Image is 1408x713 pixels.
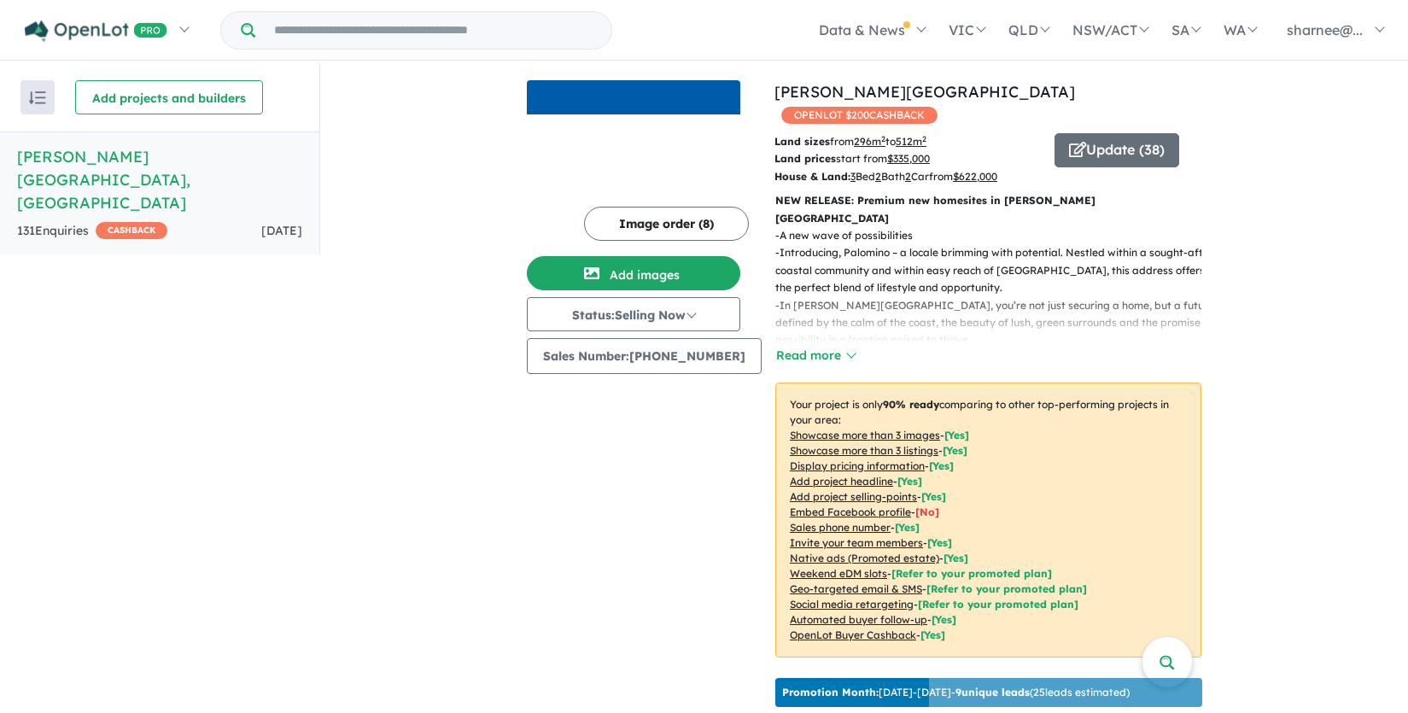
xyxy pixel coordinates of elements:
[790,459,925,472] u: Display pricing information
[922,134,926,143] sup: 2
[782,685,1130,700] p: [DATE] - [DATE] - ( 25 leads estimated)
[790,506,911,518] u: Embed Facebook profile
[527,256,740,290] button: Add images
[29,91,46,104] img: sort.svg
[926,582,1087,595] span: [Refer to your promoted plan]
[774,150,1042,167] p: start from
[944,429,969,441] span: [ Yes ]
[527,338,762,374] button: Sales Number:[PHONE_NUMBER]
[790,475,893,488] u: Add project headline
[1055,133,1179,167] button: Update (38)
[775,346,856,365] button: Read more
[75,80,263,114] button: Add projects and builders
[775,244,1215,296] p: - Introducing, Palomino – a locale brimming with potential. Nestled within a sought-after coastal...
[790,444,938,457] u: Showcase more than 3 listings
[774,152,836,165] b: Land prices
[955,686,1030,698] b: 9 unique leads
[775,297,1215,349] p: - In [PERSON_NAME][GEOGRAPHIC_DATA], you’re not just securing a home, but a future defined by the...
[774,170,850,183] b: House & Land:
[774,168,1042,185] p: Bed Bath Car from
[918,598,1078,611] span: [Refer to your promoted plan]
[896,135,926,148] u: 512 m
[17,221,167,242] div: 131 Enquir ies
[932,613,956,626] span: [Yes]
[790,552,939,564] u: Native ads (Promoted estate)
[915,506,939,518] span: [ No ]
[790,567,887,580] u: Weekend eDM slots
[953,170,997,183] u: $ 622,000
[790,582,922,595] u: Geo-targeted email & SMS
[584,207,749,241] button: Image order (8)
[929,459,954,472] span: [ Yes ]
[774,82,1075,102] a: [PERSON_NAME][GEOGRAPHIC_DATA]
[775,383,1201,657] p: Your project is only comparing to other top-performing projects in your area: - - - - - - - - - -...
[881,134,885,143] sup: 2
[527,297,740,331] button: Status:Selling Now
[790,536,923,549] u: Invite your team members
[790,598,914,611] u: Social media retargeting
[943,444,967,457] span: [ Yes ]
[790,613,927,626] u: Automated buyer follow-up
[96,222,167,239] span: CASHBACK
[905,170,911,183] u: 2
[885,135,926,148] span: to
[1287,21,1363,38] span: sharnee@...
[921,490,946,503] span: [ Yes ]
[25,20,167,42] img: Openlot PRO Logo White
[897,475,922,488] span: [ Yes ]
[781,107,938,124] span: OPENLOT $ 200 CASHBACK
[261,223,302,238] span: [DATE]
[927,536,952,549] span: [ Yes ]
[17,145,302,214] h5: [PERSON_NAME][GEOGRAPHIC_DATA] , [GEOGRAPHIC_DATA]
[775,227,1215,244] p: - A new wave of possibilities
[774,133,1042,150] p: from
[883,398,939,411] b: 90 % ready
[782,686,879,698] b: Promotion Month:
[790,521,891,534] u: Sales phone number
[895,521,920,534] span: [ Yes ]
[774,135,830,148] b: Land sizes
[790,429,940,441] u: Showcase more than 3 images
[259,12,608,49] input: Try estate name, suburb, builder or developer
[854,135,885,148] u: 296 m
[775,192,1201,227] p: NEW RELEASE: Premium new homesites in [PERSON_NAME][GEOGRAPHIC_DATA]
[850,170,856,183] u: 3
[887,152,930,165] u: $ 335,000
[875,170,881,183] u: 2
[944,552,968,564] span: [Yes]
[891,567,1052,580] span: [Refer to your promoted plan]
[790,628,916,641] u: OpenLot Buyer Cashback
[790,490,917,503] u: Add project selling-points
[920,628,945,641] span: [Yes]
